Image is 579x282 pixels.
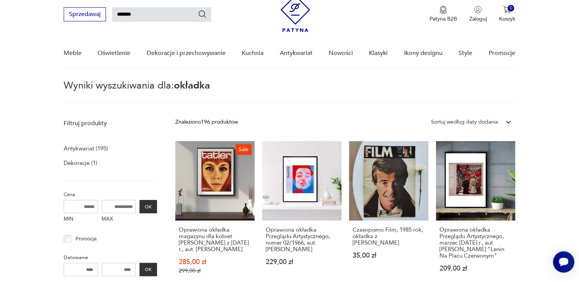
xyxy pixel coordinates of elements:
h3: Oprawiona okładka Przeglądu Artystycznego, numer 02/1966, aut. [PERSON_NAME] [266,227,338,253]
p: 209,00 zł [439,265,512,272]
a: Kuchnia [242,39,263,68]
img: Ikona medalu [439,6,447,14]
a: Klasyki [369,39,388,68]
p: Patyna B2B [430,15,457,23]
p: Filtruj produkty [64,119,157,127]
a: Dekoracje i przechowywanie [147,39,226,68]
h3: Oprawiona okładka Przeglądu Artystycznego, marzec [DATE] r., aut. [PERSON_NAME] "Lenin Na Placu C... [439,227,512,259]
button: Patyna B2B [430,6,457,23]
button: OK [140,200,157,213]
button: 0Koszyk [499,6,515,23]
label: MIN [64,213,98,226]
p: Promocja [75,235,96,243]
p: Koszyk [499,15,515,23]
span: okładka [174,79,210,92]
a: Nowości [329,39,353,68]
button: OK [140,263,157,276]
div: Znaleziono 196 produktów [175,118,238,126]
a: Promocje [489,39,515,68]
label: MAX [102,213,136,226]
button: Zaloguj [469,6,487,23]
iframe: Smartsupp widget button [553,251,574,273]
p: 35,00 zł [353,252,425,259]
button: Sprzedawaj [64,7,106,21]
a: Ikona medaluPatyna B2B [430,6,457,23]
p: 299,00 zł [179,267,251,274]
p: Wyniki wyszukiwania dla: [64,81,515,103]
a: Oświetlenie [98,39,131,68]
a: Antykwariat (195) [64,143,108,154]
img: Ikonka użytkownika [474,6,482,13]
a: Sprzedawaj [64,12,106,18]
p: Zaloguj [469,15,487,23]
h3: Czasopismo Film, 1985 rok, okładka z [PERSON_NAME] [353,227,425,246]
p: 285,00 zł [179,259,251,265]
img: Ikona koszyka [503,6,511,13]
p: 229,00 zł [266,259,338,265]
a: Ikony designu [404,39,443,68]
a: Antykwariat [280,39,313,68]
a: Style [459,39,472,68]
p: Datowanie [64,253,157,262]
p: Cena [64,190,157,199]
a: Dekoracje (1) [64,158,97,168]
div: 0 [508,5,514,11]
button: Szukaj [198,10,207,19]
a: Meble [64,39,82,68]
div: Sortuj według daty dodania [431,118,498,126]
h3: Oprawiona okładka magazynu dla kobiet [PERSON_NAME] z [DATE] r., aut. [PERSON_NAME] [179,227,251,253]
